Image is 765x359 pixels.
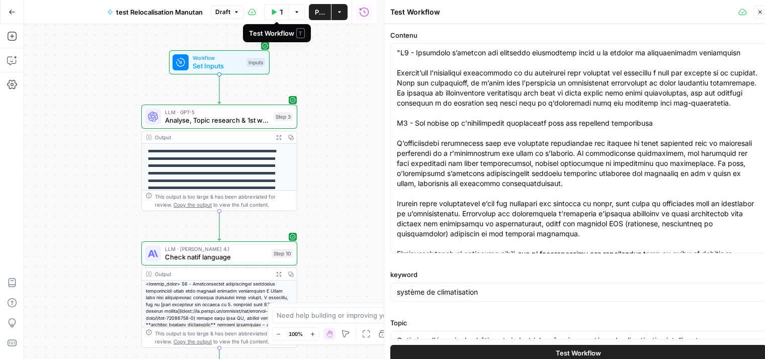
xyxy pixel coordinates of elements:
[218,74,221,104] g: Edge from start to step_3
[289,330,303,338] span: 100%
[246,58,265,67] div: Inputs
[101,4,209,20] button: test Relocalisation Manutan
[309,4,331,20] button: Publish
[193,61,242,71] span: Set Inputs
[116,7,203,17] span: test Relocalisation Manutan
[280,7,283,17] span: Test Workflow
[274,112,293,121] div: Step 3
[264,4,289,20] button: Test Workflow
[215,8,230,17] span: Draft
[193,54,242,62] span: Workflow
[218,211,221,240] g: Edge from step_3 to step_10
[165,108,270,116] span: LLM · GPT-5
[174,202,212,208] span: Copy the output
[249,28,305,38] div: Test Workflow
[556,348,601,358] span: Test Workflow
[141,50,297,74] div: WorkflowSet InputsInputs
[174,338,212,344] span: Copy the output
[315,7,325,17] span: Publish
[211,6,244,19] button: Draft
[155,270,270,278] div: Output
[141,241,297,348] div: LLM · [PERSON_NAME] 4.1Check natif languageStep 10Output<loremip_dolor> S6 - Ametconsectet adipis...
[165,245,268,253] span: LLM · [PERSON_NAME] 4.1
[165,115,270,125] span: Analyse, Topic research & 1st writing
[155,193,293,209] div: This output is too large & has been abbreviated for review. to view the full content.
[155,133,270,141] div: Output
[165,252,268,262] span: Check natif language
[155,329,293,345] div: This output is too large & has been abbreviated for review. to view the full content.
[272,249,293,258] div: Step 10
[296,28,305,38] span: T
